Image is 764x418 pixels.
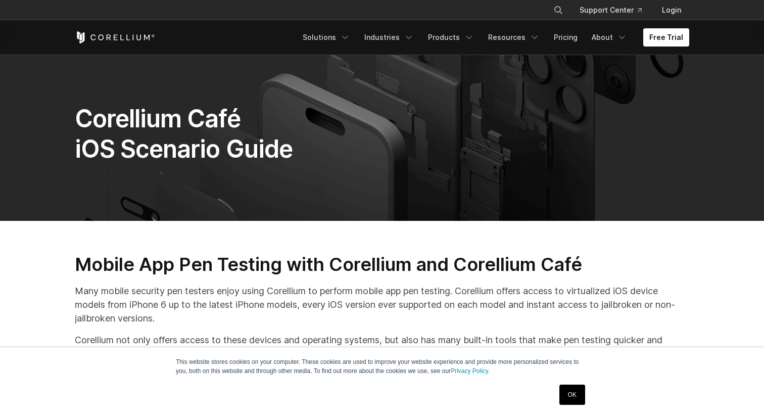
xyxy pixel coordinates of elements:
[297,28,356,47] a: Solutions
[643,28,689,47] a: Free Trial
[548,28,584,47] a: Pricing
[549,1,567,19] button: Search
[75,333,689,360] p: Corellium not only offers access to these devices and operating systems, but also has many built-...
[571,1,650,19] a: Support Center
[541,1,689,19] div: Navigation Menu
[176,357,588,376] p: This website stores cookies on your computer. These cookies are used to improve your website expe...
[75,253,689,276] h2: Mobile App Pen Testing with Corellium and Corellium Café
[654,1,689,19] a: Login
[297,28,689,47] div: Navigation Menu
[482,28,546,47] a: Resources
[358,28,420,47] a: Industries
[422,28,480,47] a: Products
[75,31,155,43] a: Corellium Home
[559,385,585,405] a: OK
[75,104,293,164] span: Corellium Café iOS Scenario Guide
[586,28,633,47] a: About
[451,367,490,375] a: Privacy Policy.
[75,284,689,325] p: Many mobile security pen testers enjoy using Corellium to perform mobile app pen testing. Corelli...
